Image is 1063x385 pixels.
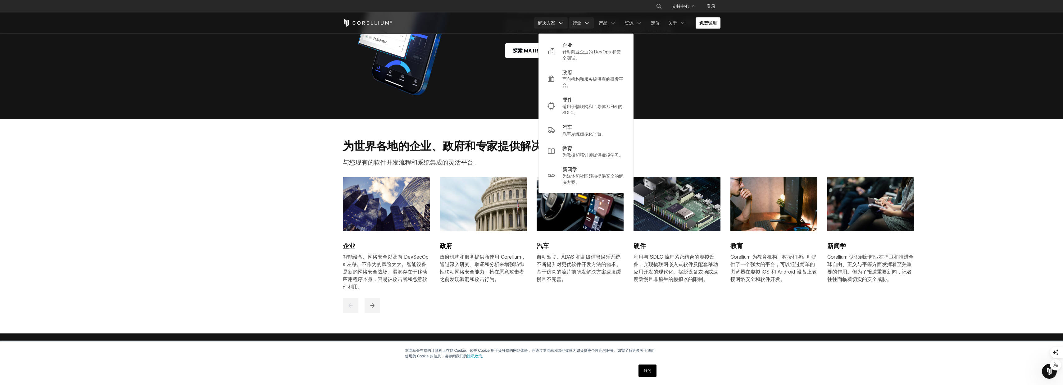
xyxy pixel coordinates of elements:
div: 导航菜单 [648,1,720,12]
img: 政府 [440,177,527,231]
a: 隐私政策。 [467,354,486,358]
a: 汽车 汽车系统虚拟化平台。 [543,120,629,141]
img: 汽车 [537,177,624,231]
font: 新闻学 [827,242,846,250]
font: 免费试用 [699,20,717,25]
font: 探索 MATRIX [513,48,543,54]
font: 硬件 [634,242,646,250]
font: 政府 [562,69,572,75]
button: 以前的 [343,298,358,313]
font: 教育 [562,145,572,151]
font: 汽车 [562,124,572,130]
img: 企业 [343,177,430,231]
font: 产品 [599,20,607,25]
button: 搜索 [653,1,665,12]
font: 政府 [440,242,452,250]
div: 导航菜单 [534,17,720,29]
font: 资源 [625,20,634,25]
img: 教育 [730,177,817,231]
a: 政府 政府 政府机构和服务提供商使用 Corellium，通过深入研究、取证和分析来增强防御性移动网络安全能力。抢在恶意攻击者之前发现漏洞和攻击行为。 [440,177,527,290]
font: 本网站会在您的计算机上存储 Cookie。这些 Cookie 用于提升您的网站体验，并通过本网站和其他媒体为您提供更个性化的服务。如需了解更多关于我们使用的 Cookie 的信息，请参阅我们的 [405,348,655,358]
font: 支持中心 [672,3,689,9]
font: 关于 [668,20,677,25]
font: Corellium 为教育机构、教授和培训师提供了一个强大的平台，可以通过简单的浏览器在虚拟 iOS 和 Android 设备上教授网络安全和软件开发。 [730,254,817,282]
button: 下一个 [365,298,380,313]
a: 汽车 汽车 自动驾驶、ADAS 和高级信息娱乐系统不断提升对更优软件开发方法的需求。基于仿真的流片前研发解决方案速度缓慢且不完善。 [537,177,624,290]
a: 探索 MATRIX [505,43,550,58]
a: 好的 [638,365,656,377]
font: 登录 [707,3,715,9]
font: 硬件 [562,97,572,103]
a: 新闻学 为媒体和社区领袖提供安全的解决方案。 [543,162,629,189]
font: 新闻学 [562,166,577,172]
font: 汽车系统虚拟化平台。 [562,131,606,136]
font: 好的 [644,369,651,373]
font: 面向机构和服务提供商的研发平台。 [562,76,623,88]
font: 为教授和培训师提供虚拟学习。 [562,152,623,157]
font: 适用于物联网和半导体 OEM 的 SDLC。 [562,104,622,115]
font: 解决方案 [538,20,555,25]
font: 与您现有的软件开发流程和系统集成的灵活平台。 [343,159,479,166]
img: 新闻学 [827,177,914,231]
font: 政府机构和服务提供商使用 Corellium，通过深入研究、取证和分析来增强防御性移动网络安全能力。抢在恶意攻击者之前发现漏洞和攻击行为。 [440,254,526,282]
a: 教育 为教授和培训师提供虚拟学习。 [543,141,629,162]
font: 为媒体和社区领袖提供安全的解决方案。 [562,173,623,185]
iframe: Intercom live chat [1042,364,1057,379]
font: 企业 [343,242,355,250]
font: 行业 [573,20,581,25]
font: 为世界各地的企业、政府和专家提供解决方案。 [343,139,575,153]
a: 科雷利姆之家 [343,19,392,27]
font: 智能设备、网络安全以及向 DevSecOps 左移。不作为的风险太大。智能设备是新的网络安全战场。漏洞存在于移动应用程序本身，容易被攻击者和恶意软件利用。 [343,254,429,290]
font: 针对商业企业的 DevOps 和安全测试。 [562,49,621,61]
font: 企业 [562,42,572,48]
a: 硬件 适用于物联网和半导体 OEM 的 SDLC。 [543,92,629,120]
font: 汽车 [537,242,549,250]
font: 自动驾驶、ADAS 和高级信息娱乐系统不断提升对更优软件开发方法的需求。基于仿真的流片前研发解决方案速度缓慢且不完善。 [537,254,621,282]
font: 利用与 SDLC 流程紧密结合的虚拟设备，实现物联网嵌入式软件及配套移动应用开发的现代化。摆脱设备农场或速度缓慢且非原生的模拟器的限制。 [634,254,718,282]
a: 企业 企业 智能设备、网络安全以及向 DevSecOps 左移。不作为的风险太大。智能设备是新的网络安全战场。漏洞存在于移动应用程序本身，容易被攻击者和恶意软件利用。 [343,177,430,297]
a: 硬件 硬件 利用与 SDLC 流程紧密结合的虚拟设备，实现物联网嵌入式软件及配套移动应用开发的现代化。摆脱设备农场或速度缓慢且非原生的模拟器的限制。 [634,177,720,290]
font: Corellium 认识到新闻业在捍卫和推进全球自由、正义与平等方面发挥着至关重要的作用。但为了报道重要新闻，记者往往面临着切实的安全威胁。 [827,254,914,282]
img: 硬件 [634,177,720,231]
a: 企业 针对商业企业的 DevOps 和安全测试。 [543,38,629,65]
font: 定价 [651,20,660,25]
font: 教育 [730,242,743,250]
a: 政府 面向机构和服务提供商的研发平台。 [543,65,629,92]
